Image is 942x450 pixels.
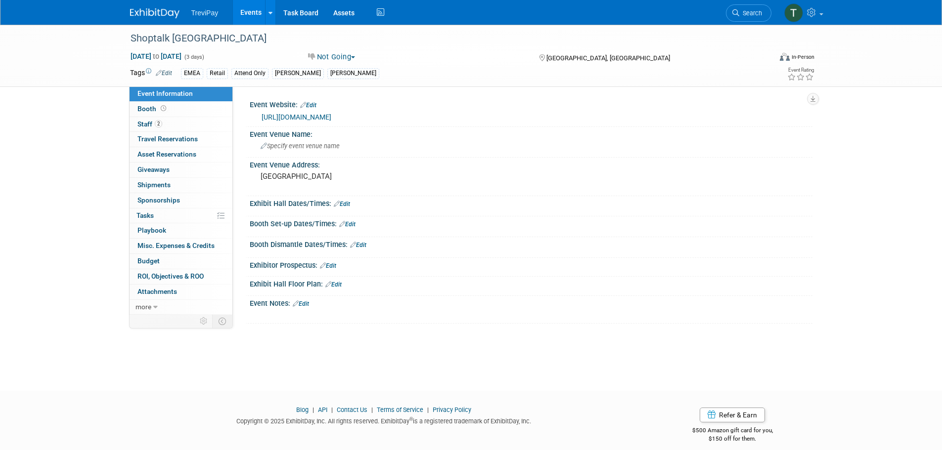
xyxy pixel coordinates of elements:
div: Event Format [713,51,815,66]
span: to [151,52,161,60]
span: 2 [155,120,162,127]
span: Event Information [137,89,193,97]
div: Event Notes: [250,296,812,309]
a: Travel Reservations [130,132,232,147]
button: Not Going [305,52,359,62]
span: Misc. Expenses & Credits [137,242,215,249]
div: [PERSON_NAME] [327,68,379,79]
span: Search [739,9,762,17]
a: Asset Reservations [130,147,232,162]
div: Exhibit Hall Dates/Times: [250,196,812,209]
span: Booth not reserved yet [159,105,168,112]
span: more [135,303,151,311]
span: [GEOGRAPHIC_DATA], [GEOGRAPHIC_DATA] [546,54,670,62]
a: Edit [350,242,366,248]
span: Booth [137,105,168,113]
div: Event Venue Name: [250,127,812,139]
a: Tasks [130,208,232,223]
span: | [369,406,375,413]
div: Retail [207,68,228,79]
span: | [329,406,335,413]
a: Refer & Earn [700,408,765,422]
span: TreviPay [191,9,219,17]
td: Toggle Event Tabs [212,315,232,327]
a: Edit [156,70,172,77]
a: Misc. Expenses & Credits [130,239,232,253]
a: Contact Us [337,406,367,413]
a: ROI, Objectives & ROO [130,269,232,284]
a: Budget [130,254,232,269]
div: Exhibitor Prospectus: [250,258,812,271]
div: Copyright © 2025 ExhibitDay, Inc. All rights reserved. ExhibitDay is a registered trademark of Ex... [130,414,638,426]
span: Sponsorships [137,196,180,204]
span: | [425,406,431,413]
div: Event Website: [250,97,812,110]
a: Search [726,4,771,22]
td: Tags [130,68,172,79]
span: Attachments [137,287,177,295]
a: Terms of Service [377,406,423,413]
div: Booth Dismantle Dates/Times: [250,237,812,250]
a: Shipments [130,178,232,193]
div: [PERSON_NAME] [272,68,324,79]
a: Edit [300,102,316,109]
a: Edit [325,281,342,288]
a: more [130,300,232,315]
a: Attachments [130,285,232,299]
div: Event Rating [787,68,814,73]
span: Specify event venue name [261,142,340,150]
a: [URL][DOMAIN_NAME] [262,113,331,121]
div: Shoptalk [GEOGRAPHIC_DATA] [127,30,757,47]
span: Playbook [137,226,166,234]
div: Booth Set-up Dates/Times: [250,216,812,229]
a: Edit [334,201,350,207]
span: Asset Reservations [137,150,196,158]
span: Staff [137,120,162,128]
img: ExhibitDay [130,8,179,18]
div: Attend Only [231,68,269,79]
a: Edit [320,262,336,269]
span: Shipments [137,181,171,189]
img: Format-Inperson.png [780,53,790,61]
span: Budget [137,257,160,265]
div: Exhibit Hall Floor Plan: [250,277,812,289]
span: | [310,406,316,413]
span: (3 days) [183,54,204,60]
a: Edit [293,300,309,307]
span: Tasks [136,211,154,219]
span: ROI, Objectives & ROO [137,272,204,280]
div: $150 off for them. [653,435,812,443]
div: In-Person [791,53,814,61]
div: $500 Amazon gift card for you, [653,420,812,443]
pre: [GEOGRAPHIC_DATA] [261,172,473,181]
a: Staff2 [130,117,232,132]
a: Event Information [130,86,232,101]
sup: ® [409,416,413,422]
a: API [318,406,327,413]
img: Tara DePaepe [784,3,803,22]
a: Edit [339,221,356,228]
span: Travel Reservations [137,135,198,143]
span: Giveaways [137,165,170,173]
a: Sponsorships [130,193,232,208]
a: Booth [130,102,232,117]
span: [DATE] [DATE] [130,52,182,61]
div: Event Venue Address: [250,158,812,170]
td: Personalize Event Tab Strip [195,315,213,327]
a: Blog [296,406,309,413]
div: EMEA [181,68,203,79]
a: Privacy Policy [433,406,471,413]
a: Giveaways [130,163,232,177]
a: Playbook [130,223,232,238]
